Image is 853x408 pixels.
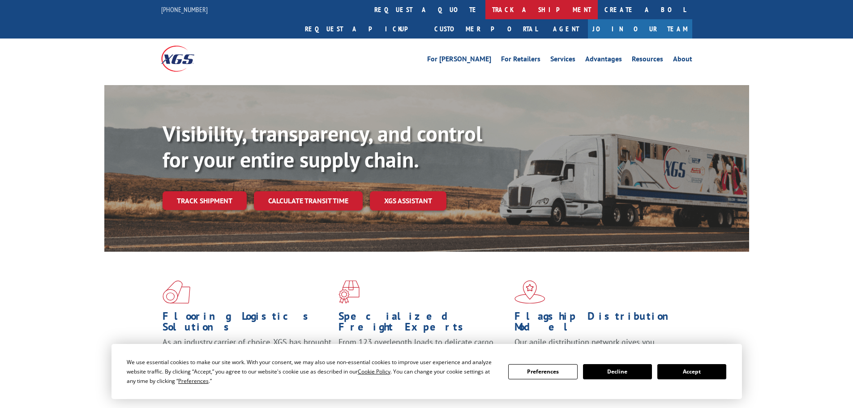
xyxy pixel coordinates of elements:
div: Cookie Consent Prompt [111,344,742,399]
button: Accept [657,364,726,379]
span: As an industry carrier of choice, XGS has brought innovation and dedication to flooring logistics... [163,337,331,369]
a: About [673,56,692,65]
div: We use essential cookies to make our site work. With your consent, we may also use non-essential ... [127,357,497,386]
span: Preferences [178,377,209,385]
a: [PHONE_NUMBER] [161,5,208,14]
a: Resources [632,56,663,65]
a: For Retailers [501,56,540,65]
a: Advantages [585,56,622,65]
a: Request a pickup [298,19,428,39]
span: Our agile distribution network gives you nationwide inventory management on demand. [514,337,679,358]
span: Cookie Policy [358,368,390,375]
a: Agent [544,19,588,39]
a: For [PERSON_NAME] [427,56,491,65]
h1: Flooring Logistics Solutions [163,311,332,337]
img: xgs-icon-total-supply-chain-intelligence-red [163,280,190,304]
h1: Specialized Freight Experts [339,311,508,337]
p: From 123 overlength loads to delicate cargo, our experienced staff knows the best way to move you... [339,337,508,377]
img: xgs-icon-flagship-distribution-model-red [514,280,545,304]
b: Visibility, transparency, and control for your entire supply chain. [163,120,482,173]
a: Customer Portal [428,19,544,39]
button: Decline [583,364,652,379]
a: Join Our Team [588,19,692,39]
button: Preferences [508,364,577,379]
a: Services [550,56,575,65]
a: XGS ASSISTANT [370,191,446,210]
a: Calculate transit time [254,191,363,210]
h1: Flagship Distribution Model [514,311,684,337]
a: Track shipment [163,191,247,210]
img: xgs-icon-focused-on-flooring-red [339,280,360,304]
